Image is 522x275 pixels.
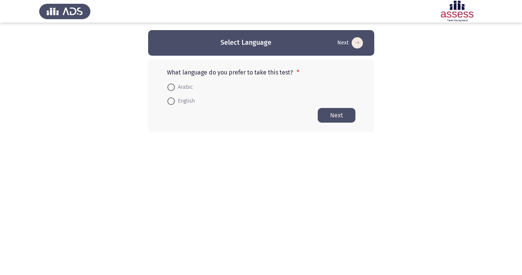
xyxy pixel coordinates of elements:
[335,37,365,49] button: Start assessment
[318,108,355,123] button: Start assessment
[175,83,193,92] span: Arabic
[175,97,195,106] span: English
[39,1,90,22] img: Assess Talent Management logo
[432,1,483,22] img: Assessment logo of ASSESS Focus 4 Module Assessment
[220,38,271,47] h3: Select Language
[167,69,355,76] p: What language do you prefer to take this test?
